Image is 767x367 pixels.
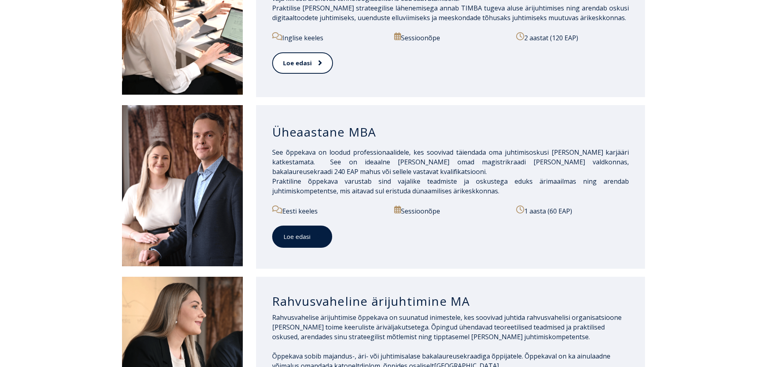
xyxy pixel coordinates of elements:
[272,313,622,341] span: Rahvusvahelise ärijuhtimise õppekava on suunatud inimestele, kes soovivad juhtida rahvusvahelisi ...
[516,205,629,216] p: 1 aasta (60 EAP)
[272,226,332,248] a: Loe edasi
[394,205,507,216] p: Sessioonõpe
[272,32,385,43] p: Inglise keeles
[272,148,629,176] span: See õppekava on loodud professionaalidele, kes soovivad täiendada oma juhtimisoskusi [PERSON_NAME...
[272,352,523,361] span: Õppekava sobib majandus-, äri- või juhtimisalase bakalaureusekraadiga õppijatele.
[122,105,243,266] img: DSC_1995
[394,32,507,43] p: Sessioonõpe
[272,4,629,22] span: Praktilise [PERSON_NAME] strateegilise lähenemisega annab TIMBA tugeva aluse ärijuhtimises ning a...
[272,294,629,309] h3: Rahvusvaheline ärijuhtimine MA
[272,52,333,74] a: Loe edasi
[272,205,385,216] p: Eesti keeles
[516,32,629,43] p: 2 aastat (120 EAP)
[272,124,629,140] h3: Üheaastane MBA
[272,177,629,195] span: Praktiline õppekava varustab sind vajalike teadmiste ja oskustega eduks ärimaailmas ning arendab ...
